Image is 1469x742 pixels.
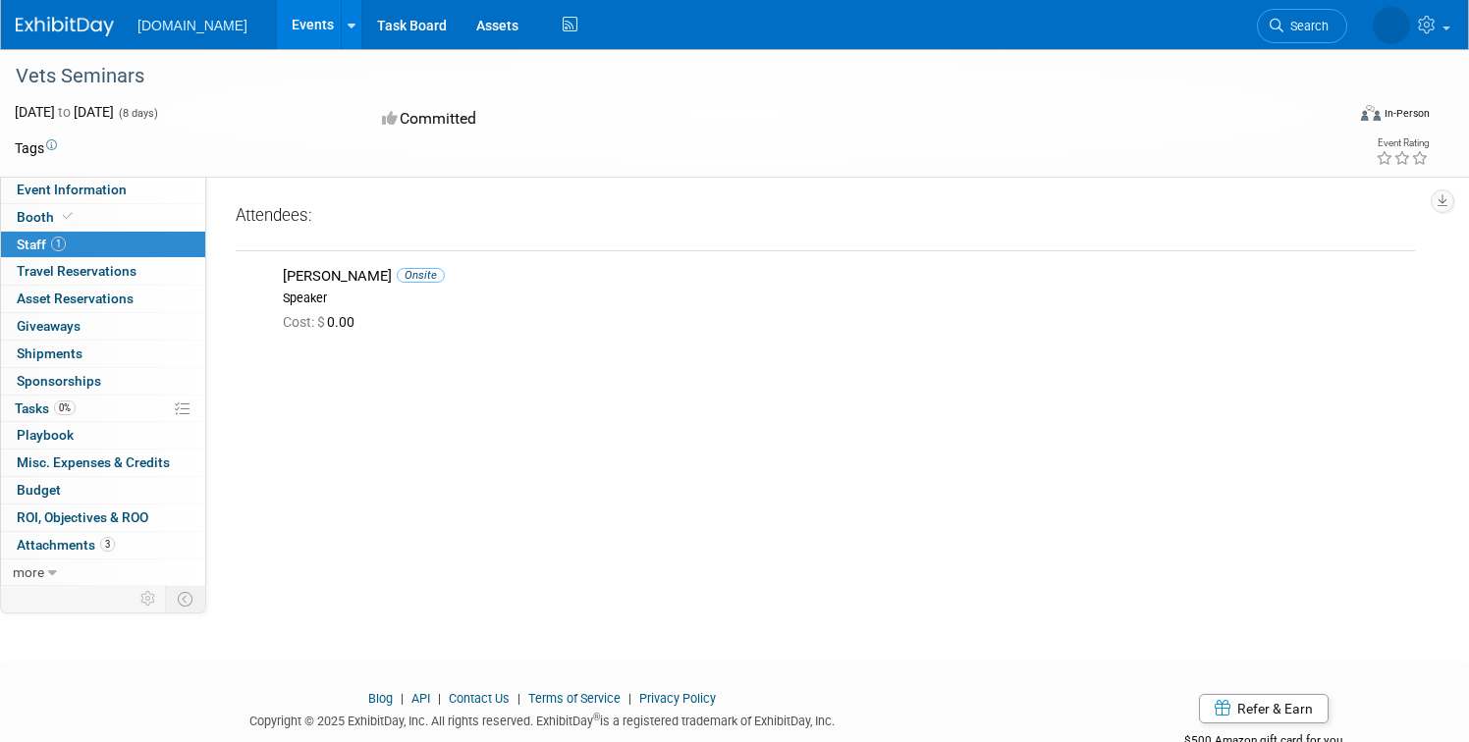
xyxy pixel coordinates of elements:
[9,59,1309,94] div: Vets Seminars
[236,204,1415,230] div: Attendees:
[17,263,136,279] span: Travel Reservations
[1,286,205,312] a: Asset Reservations
[55,104,74,120] span: to
[283,267,1407,286] div: [PERSON_NAME]
[17,318,81,334] span: Giveaways
[1,341,205,367] a: Shipments
[51,237,66,251] span: 1
[1376,138,1429,148] div: Event Rating
[283,291,1407,306] div: Speaker
[1,422,205,449] a: Playbook
[639,691,716,706] a: Privacy Policy
[411,691,430,706] a: API
[15,104,114,120] span: [DATE] [DATE]
[166,586,206,611] td: Toggle Event Tabs
[1219,102,1430,132] div: Event Format
[1257,9,1347,43] a: Search
[54,400,76,415] span: 0%
[283,314,362,330] span: 0.00
[1,396,205,422] a: Tasks0%
[376,102,828,136] div: Committed
[513,691,525,706] span: |
[15,708,1068,730] div: Copyright © 2025 ExhibitDay, Inc. All rights reserved. ExhibitDay is a registered trademark of Ex...
[1,313,205,340] a: Giveaways
[16,17,114,36] img: ExhibitDay
[100,537,115,552] span: 3
[63,211,73,222] i: Booth reservation complete
[1,559,205,586] a: more
[433,691,446,706] span: |
[397,268,445,283] span: Onsite
[1,368,205,395] a: Sponsorships
[13,564,44,580] span: more
[283,314,327,330] span: Cost: $
[117,107,158,120] span: (8 days)
[1,204,205,231] a: Booth
[17,537,115,553] span: Attachments
[1384,106,1430,121] div: In-Person
[528,691,621,706] a: Terms of Service
[17,509,148,525] span: ROI, Objectives & ROO
[1,450,205,476] a: Misc. Expenses & Credits
[15,400,76,416] span: Tasks
[1,477,205,503] a: Budget
[17,237,66,252] span: Staff
[1,504,205,531] a: ROI, Objectives & ROO
[624,691,636,706] span: |
[449,691,510,706] a: Contact Us
[1199,694,1329,723] a: Refer & Earn
[17,291,134,306] span: Asset Reservations
[1,177,205,203] a: Event Information
[17,182,127,197] span: Event Information
[17,209,77,225] span: Booth
[1,258,205,285] a: Travel Reservations
[15,138,57,158] td: Tags
[1,532,205,558] a: Attachments3
[1,232,205,258] a: Staff1
[396,691,408,706] span: |
[17,373,101,389] span: Sponsorships
[17,482,61,498] span: Budget
[132,586,166,611] td: Personalize Event Tab Strip
[17,454,170,470] span: Misc. Expenses & Credits
[1373,7,1410,44] img: David Han
[368,691,393,706] a: Blog
[137,18,247,33] span: [DOMAIN_NAME]
[17,345,82,361] span: Shipments
[1361,105,1381,121] img: Format-Inperson.png
[593,712,600,722] sup: ®
[1283,19,1329,33] span: Search
[17,427,74,443] span: Playbook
